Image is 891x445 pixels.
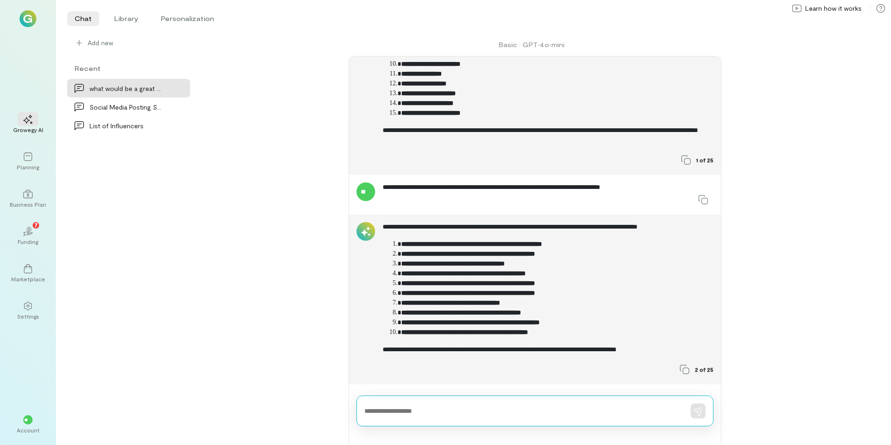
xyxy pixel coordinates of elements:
[696,156,713,164] span: 1 of 25
[17,426,40,434] div: Account
[805,4,862,13] span: Learn how it works
[89,102,162,112] div: Social Media Posting Schedule
[11,275,45,283] div: Marketplace
[89,121,162,131] div: List of Influencers
[153,11,221,26] li: Personalization
[11,294,45,327] a: Settings
[10,201,46,208] div: Business Plan
[11,257,45,290] a: Marketplace
[67,63,190,73] div: Recent
[88,38,113,48] span: Add new
[18,238,38,245] div: Funding
[11,219,45,253] a: Funding
[11,145,45,178] a: Planning
[17,313,39,320] div: Settings
[695,366,713,373] span: 2 of 25
[89,83,162,93] div: what would be a great name for an independent ins…
[17,163,39,171] div: Planning
[13,126,43,133] div: Growegy AI
[11,107,45,141] a: Growegy AI
[11,182,45,216] a: Business Plan
[67,11,99,26] li: Chat
[34,221,38,229] span: 7
[107,11,146,26] li: Library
